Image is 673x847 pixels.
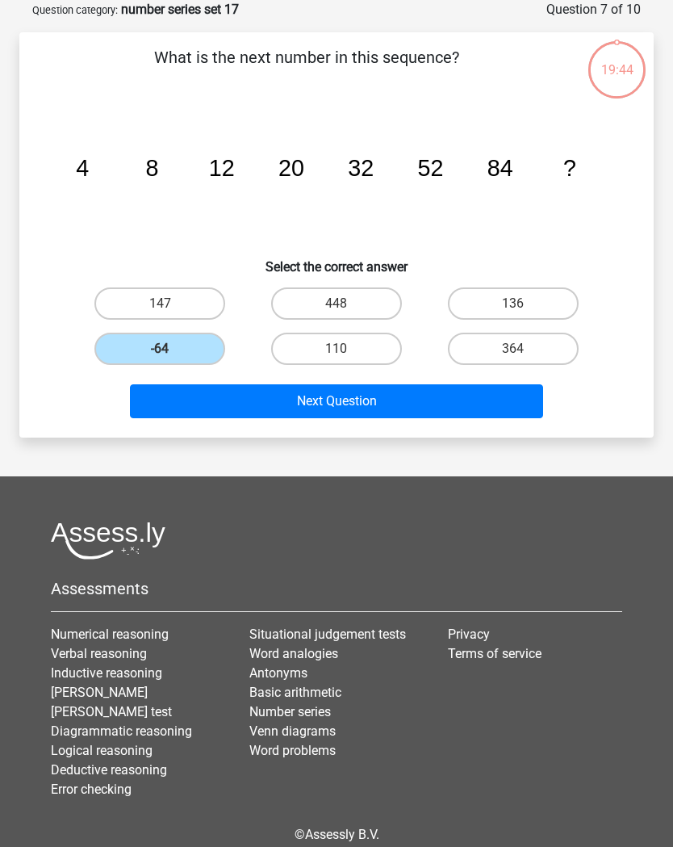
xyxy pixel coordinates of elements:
tspan: 32 [348,155,374,181]
a: Word analogies [249,646,338,661]
label: 136 [448,287,579,320]
a: Numerical reasoning [51,627,169,642]
tspan: 84 [487,155,513,181]
a: Situational judgement tests [249,627,406,642]
a: Verbal reasoning [51,646,147,661]
tspan: ? [563,155,576,181]
label: 448 [271,287,402,320]
a: Venn diagrams [249,723,336,739]
a: Privacy [448,627,490,642]
h5: Assessments [51,579,622,598]
label: -64 [94,333,225,365]
a: Antonyms [249,665,307,681]
tspan: 8 [145,155,158,181]
a: Terms of service [448,646,541,661]
img: Assessly logo [51,522,165,560]
p: What is the next number in this sequence? [45,45,567,94]
label: 147 [94,287,225,320]
a: Basic arithmetic [249,685,341,700]
a: Inductive reasoning [51,665,162,681]
tspan: 4 [76,155,89,181]
strong: number series set 17 [121,2,239,17]
a: Error checking [51,782,132,797]
a: [PERSON_NAME] [PERSON_NAME] test [51,685,172,719]
a: Assessly B.V. [305,827,379,842]
div: 19:44 [587,40,647,80]
label: 364 [448,333,579,365]
tspan: 20 [278,155,304,181]
button: Next Question [130,384,543,418]
small: Question category: [32,4,118,16]
tspan: 12 [209,155,235,181]
label: 110 [271,333,402,365]
a: Logical reasoning [51,743,153,758]
a: Number series [249,704,331,719]
tspan: 52 [417,155,443,181]
a: Word problems [249,743,336,758]
a: Diagrammatic reasoning [51,723,192,739]
h6: Select the correct answer [45,246,628,275]
a: Deductive reasoning [51,762,167,778]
